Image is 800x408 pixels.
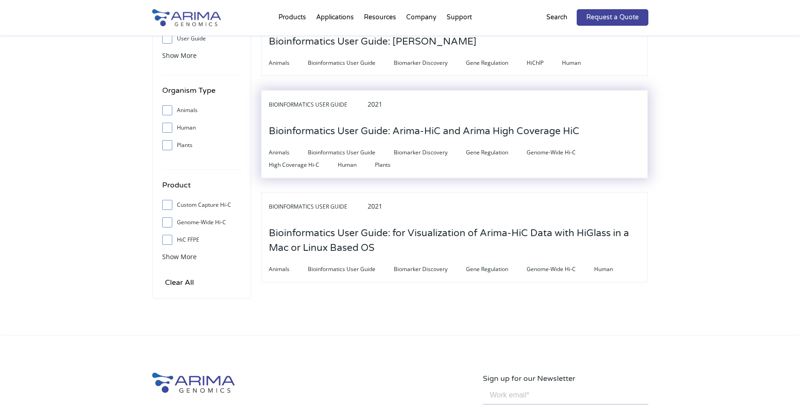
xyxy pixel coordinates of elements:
[162,276,197,289] input: Clear All
[577,9,648,26] a: Request a Quote
[483,373,648,385] p: Sign up for our Newsletter
[269,37,477,47] a: Bioinformatics User Guide: [PERSON_NAME]
[527,264,594,275] span: Genome-Wide Hi-C
[162,85,241,103] h4: Organism Type
[562,57,599,68] span: Human
[269,201,366,212] span: Bioinformatics User Guide
[394,147,466,158] span: Biomarker Discovery
[269,264,308,275] span: Animals
[152,373,235,393] img: Arima-Genomics-logo
[269,219,640,262] h3: Bioinformatics User Guide: for Visualization of Arima-HiC Data with HiGlass in a Mac or Linux Bas...
[162,51,197,60] span: Show More
[466,147,527,158] span: Gene Regulation
[466,57,527,68] span: Gene Regulation
[308,264,394,275] span: Bioinformatics User Guide
[375,159,409,170] span: Plants
[162,121,241,135] label: Human
[466,264,527,275] span: Gene Regulation
[162,252,197,261] span: Show More
[162,215,241,229] label: Genome-Wide Hi-C
[308,147,394,158] span: Bioinformatics User Guide
[269,28,477,56] h3: Bioinformatics User Guide: [PERSON_NAME]
[368,202,382,210] span: 2021
[338,159,375,170] span: Human
[394,264,466,275] span: Biomarker Discovery
[152,9,221,26] img: Arima-Genomics-logo
[269,159,338,170] span: High Coverage Hi-C
[308,57,394,68] span: Bioinformatics User Guide
[162,233,241,247] label: HiC FFPE
[269,117,579,146] h3: Bioinformatics User Guide: Arima-HiC and Arima High Coverage HiC
[269,99,366,110] span: Bioinformatics User Guide
[594,264,631,275] span: Human
[269,243,640,253] a: Bioinformatics User Guide: for Visualization of Arima-HiC Data with HiGlass in a Mac or Linux Bas...
[162,32,241,45] label: User Guide
[394,57,466,68] span: Biomarker Discovery
[162,198,241,212] label: Custom Capture Hi-C
[527,147,594,158] span: Genome-Wide Hi-C
[162,179,241,198] h4: Product
[527,57,562,68] span: HiChIP
[269,126,579,136] a: Bioinformatics User Guide: Arima-HiC and Arima High Coverage HiC
[546,11,567,23] p: Search
[162,103,241,117] label: Animals
[269,57,308,68] span: Animals
[162,138,241,152] label: Plants
[269,147,308,158] span: Animals
[368,100,382,108] span: 2021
